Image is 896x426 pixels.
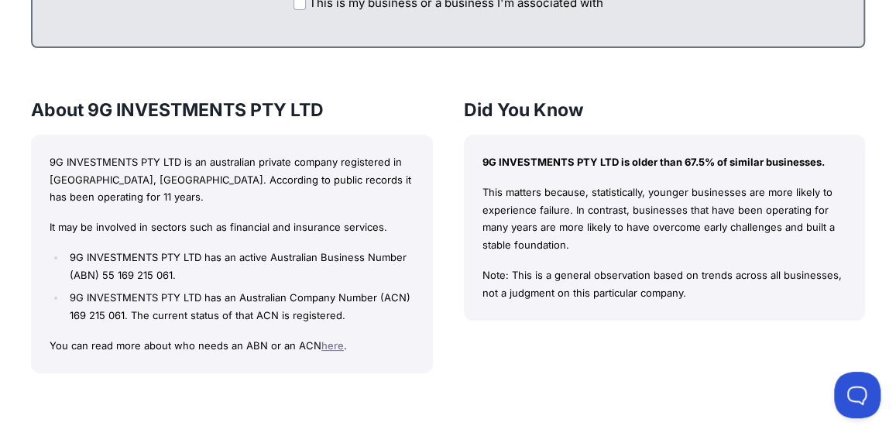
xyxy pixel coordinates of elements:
[50,153,414,206] p: 9G INVESTMENTS PTY LTD is an australian private company registered in [GEOGRAPHIC_DATA], [GEOGRAP...
[321,339,344,352] a: here
[482,153,847,171] p: 9G INVESTMENTS PTY LTD is older than 67.5% of similar businesses.
[482,184,847,254] p: This matters because, statistically, younger businesses are more likely to experience failure. In...
[66,249,414,284] li: 9G INVESTMENTS PTY LTD has an active Australian Business Number (ABN) 55 169 215 061.
[50,218,414,236] p: It may be involved in sectors such as financial and insurance services.
[66,289,414,325] li: 9G INVESTMENTS PTY LTD has an Australian Company Number (ACN) 169 215 061. The current status of ...
[834,372,881,418] iframe: Toggle Customer Support
[464,98,866,122] h3: Did You Know
[482,266,847,302] p: Note: This is a general observation based on trends across all businesses, not a judgment on this...
[50,337,414,355] p: You can read more about who needs an ABN or an ACN .
[31,98,433,122] h3: About 9G INVESTMENTS PTY LTD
